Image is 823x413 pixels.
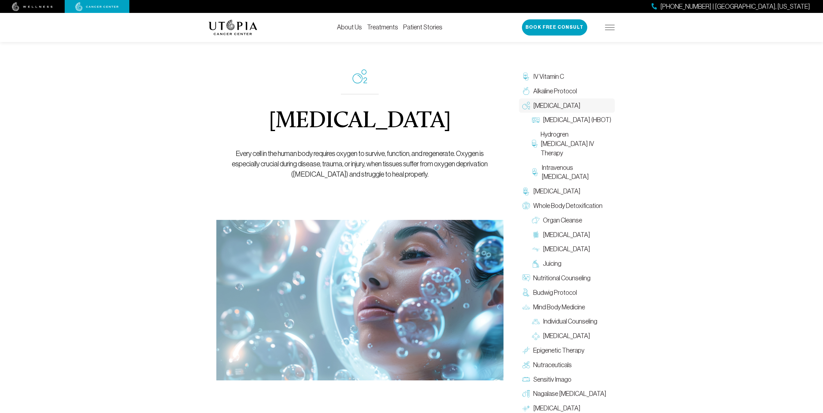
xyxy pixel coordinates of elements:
[533,346,584,355] span: Epigenetic Therapy
[522,188,530,195] img: Chelation Therapy
[533,288,577,297] span: Budwig Protocol
[533,274,590,283] span: Nutritional Counseling
[532,168,539,176] img: Intravenous Ozone Therapy
[529,113,615,127] a: [MEDICAL_DATA] (HBOT)
[543,230,590,240] span: [MEDICAL_DATA]
[337,24,362,31] a: About Us
[352,69,367,84] img: icon
[519,98,615,113] a: [MEDICAL_DATA]
[367,24,398,31] a: Treatments
[519,372,615,387] a: Sensitiv Imago
[522,19,587,36] button: Book Free Consult
[543,216,582,225] span: Organ Cleanse
[519,69,615,84] a: IV Vitamin C
[522,376,530,383] img: Sensitiv Imago
[12,2,53,11] img: wellness
[533,360,572,370] span: Nutraceuticals
[529,213,615,228] a: Organ Cleanse
[522,289,530,296] img: Budwig Protocol
[519,300,615,315] a: Mind Body Medicine
[660,2,810,11] span: [PHONE_NUMBER] | [GEOGRAPHIC_DATA], [US_STATE]
[519,271,615,285] a: Nutritional Counseling
[75,2,119,11] img: cancer center
[529,314,615,329] a: Individual Counseling
[519,387,615,401] a: Nagalase [MEDICAL_DATA]
[522,73,530,80] img: IV Vitamin C
[519,285,615,300] a: Budwig Protocol
[533,303,585,312] span: Mind Body Medicine
[652,2,810,11] a: [PHONE_NUMBER] | [GEOGRAPHIC_DATA], [US_STATE]
[533,375,571,384] span: Sensitiv Imago
[532,318,540,325] img: Individual Counseling
[532,216,540,224] img: Organ Cleanse
[543,115,611,125] span: [MEDICAL_DATA] (HBOT)
[541,130,612,158] span: Hydrogren [MEDICAL_DATA] IV Therapy
[519,343,615,358] a: Epigenetic Therapy
[543,331,590,341] span: [MEDICAL_DATA]
[519,199,615,213] a: Whole Body Detoxification
[403,24,442,31] a: Patient Stories
[533,404,580,413] span: [MEDICAL_DATA]
[533,72,564,81] span: IV Vitamin C
[543,259,561,268] span: Juicing
[533,201,602,211] span: Whole Body Detoxification
[533,101,580,110] span: [MEDICAL_DATA]
[231,149,489,180] p: Every cell in the human body requires oxygen to survive, function, and regenerate. Oxygen is espe...
[269,110,451,133] h1: [MEDICAL_DATA]
[209,20,257,35] img: logo
[532,116,540,124] img: Hyperbaric Oxygen Therapy (HBOT)
[522,202,530,210] img: Whole Body Detoxification
[533,187,580,196] span: [MEDICAL_DATA]
[519,84,615,98] a: Alkaline Protocol
[522,102,530,109] img: Oxygen Therapy
[522,346,530,354] img: Epigenetic Therapy
[529,127,615,160] a: Hydrogren [MEDICAL_DATA] IV Therapy
[522,303,530,311] img: Mind Body Medicine
[533,389,606,398] span: Nagalase [MEDICAL_DATA]
[522,390,530,398] img: Nagalase Blood Test
[542,163,611,182] span: Intravenous [MEDICAL_DATA]
[529,160,615,184] a: Intravenous [MEDICAL_DATA]
[519,358,615,372] a: Nutraceuticals
[533,87,577,96] span: Alkaline Protocol
[543,244,590,254] span: [MEDICAL_DATA]
[532,260,540,268] img: Juicing
[216,220,504,381] img: Oxygen Therapy
[605,25,615,30] img: icon-hamburger
[529,228,615,242] a: [MEDICAL_DATA]
[519,184,615,199] a: [MEDICAL_DATA]
[532,245,540,253] img: Lymphatic Massage
[532,332,540,340] img: Group Therapy
[522,361,530,369] img: Nutraceuticals
[532,231,540,239] img: Colon Therapy
[522,87,530,95] img: Alkaline Protocol
[529,329,615,343] a: [MEDICAL_DATA]
[532,140,537,148] img: Hydrogren Peroxide IV Therapy
[522,274,530,282] img: Nutritional Counseling
[529,242,615,256] a: [MEDICAL_DATA]
[543,317,597,326] span: Individual Counseling
[522,405,530,412] img: Hyperthermia
[529,256,615,271] a: Juicing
